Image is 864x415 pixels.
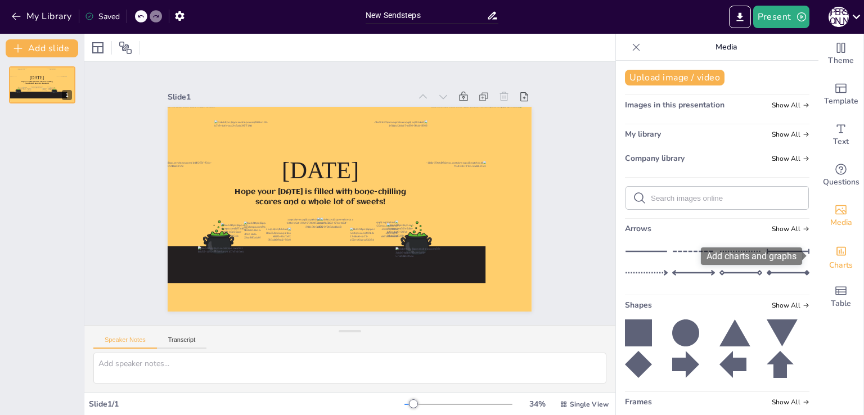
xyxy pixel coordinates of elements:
[818,34,863,74] div: Change the overall theme
[701,247,802,265] div: Add charts and graphs
[830,216,852,229] span: Media
[831,297,851,310] span: Table
[6,39,78,57] button: Add slide
[829,7,849,27] div: М [PERSON_NAME]
[625,100,724,110] span: Images in this presentation
[818,115,863,155] div: Add text boxes
[833,136,849,148] span: Text
[282,157,359,184] span: [DATE]
[157,336,207,349] button: Transcript
[625,396,652,407] span: Frames
[645,34,807,61] p: Media
[772,101,809,109] span: Show all
[524,399,551,409] div: 34 %
[829,6,849,28] button: М [PERSON_NAME]
[818,277,863,317] div: Add a table
[89,399,404,409] div: Slide 1 / 1
[8,7,76,25] button: My Library
[30,75,44,80] span: [DATE]
[772,301,809,309] span: Show all
[168,92,410,102] div: Slide 1
[85,11,120,22] div: Saved
[93,336,157,349] button: Speaker Notes
[119,41,132,55] span: Position
[625,223,651,234] span: Arrows
[772,130,809,138] span: Show all
[772,225,809,233] span: Show all
[625,129,661,139] span: My library
[21,81,53,84] span: Hope your [DATE] is filled with bone-chilling scares and a whole lot of sweets!
[9,66,75,103] div: [DATE]Hope your [DATE] is filled with bone-chilling scares and a whole lot of sweets!blob:https:/...
[625,153,685,164] span: Company library
[235,188,407,206] span: Hope your [DATE] is filled with bone-chilling scares and a whole lot of sweets!
[818,74,863,115] div: Add ready made slides
[625,70,724,85] button: Upload image / video
[824,95,858,107] span: Template
[818,236,863,277] div: Add charts and graphs
[823,176,859,188] span: Questions
[772,155,809,163] span: Show all
[818,155,863,196] div: Get real-time input from your audience
[772,398,809,406] span: Show all
[818,196,863,236] div: Add images, graphics, shapes or video
[366,7,487,24] input: Insert title
[651,194,802,202] input: Search images online
[829,259,853,272] span: Charts
[89,39,107,57] div: Layout
[570,400,609,409] span: Single View
[828,55,854,67] span: Theme
[625,300,652,310] span: Shapes
[729,6,751,28] button: Export to PowerPoint
[753,6,809,28] button: Present
[62,90,72,100] div: 1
